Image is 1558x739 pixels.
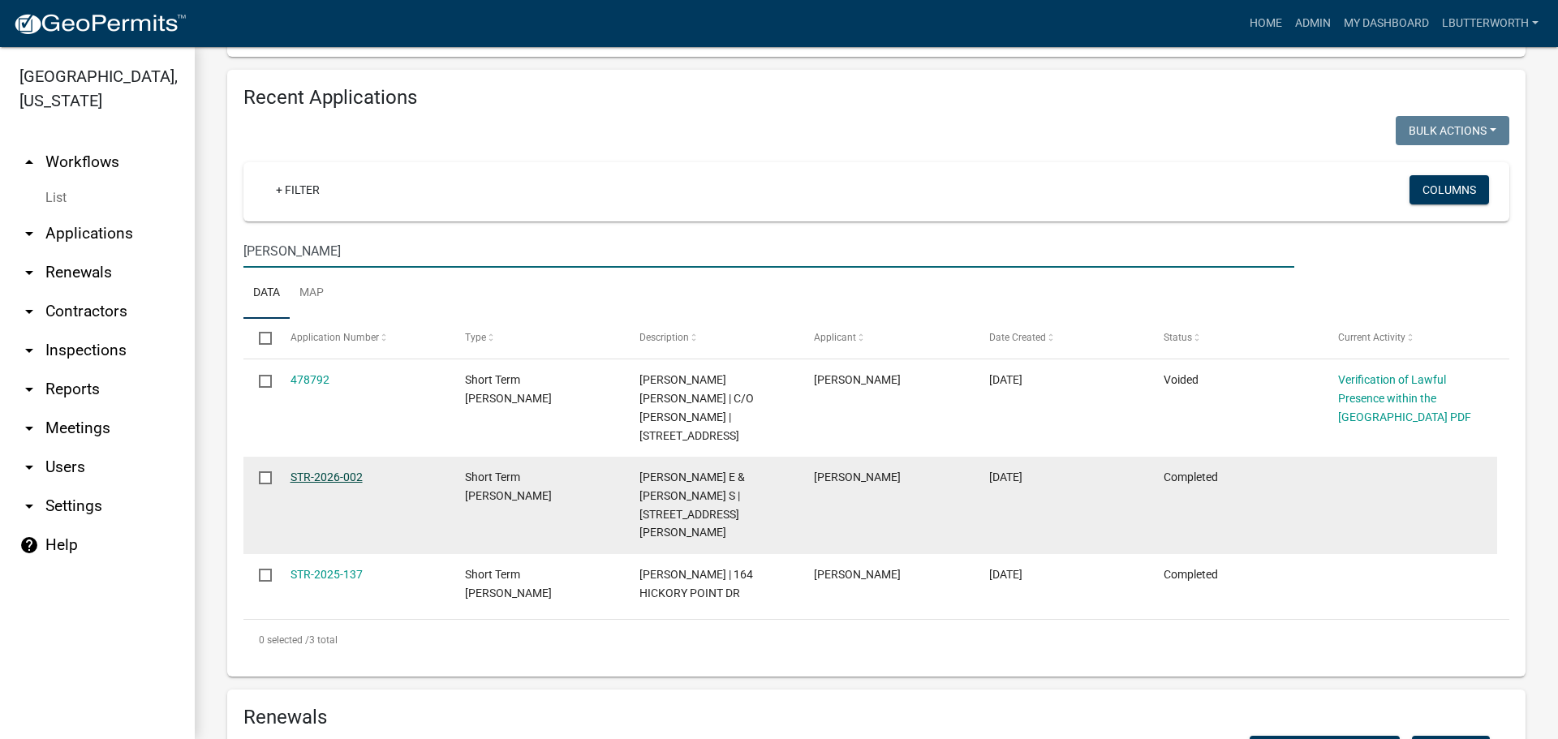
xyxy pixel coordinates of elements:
[19,419,39,438] i: arrow_drop_down
[19,302,39,321] i: arrow_drop_down
[465,470,552,502] span: Short Term Rental Registration
[989,373,1022,386] span: 09/15/2025
[19,535,39,555] i: help
[989,332,1046,343] span: Date Created
[1338,373,1471,423] a: Verification of Lawful Presence within the [GEOGRAPHIC_DATA] PDF
[814,332,856,343] span: Applicant
[450,319,624,358] datatable-header-cell: Type
[291,332,379,343] span: Application Number
[639,568,753,599] span: KAREN SINCLAIR | 164 HICKORY POINT DR
[1164,332,1192,343] span: Status
[19,496,39,516] i: arrow_drop_down
[259,634,309,646] span: 0 selected /
[465,373,552,405] span: Short Term Rental Registration
[1338,332,1405,343] span: Current Activity
[1396,116,1509,145] button: Bulk Actions
[1164,373,1199,386] span: Voided
[243,268,290,320] a: Data
[19,341,39,360] i: arrow_drop_down
[290,268,334,320] a: Map
[814,470,901,483] span: Kim S Thrift
[1323,319,1497,358] datatable-header-cell: Current Activity
[639,332,689,343] span: Description
[1164,568,1218,581] span: Completed
[243,706,1509,729] h4: Renewals
[989,568,1022,581] span: 01/31/2025
[639,373,754,441] span: WHITAKER KAREN SINCLAIR | C/O KAREN VANDERHEYDEN | 164 HICKORY POINT DR
[243,319,274,358] datatable-header-cell: Select
[291,568,363,581] a: STR-2025-137
[291,373,329,386] a: 478792
[1148,319,1323,358] datatable-header-cell: Status
[1289,8,1337,39] a: Admin
[1243,8,1289,39] a: Home
[263,175,333,204] a: + Filter
[814,568,901,581] span: Karen
[973,319,1147,358] datatable-header-cell: Date Created
[19,458,39,477] i: arrow_drop_down
[624,319,798,358] datatable-header-cell: Description
[1410,175,1489,204] button: Columns
[19,263,39,282] i: arrow_drop_down
[19,153,39,172] i: arrow_drop_up
[274,319,449,358] datatable-header-cell: Application Number
[243,234,1294,268] input: Search for applications
[1435,8,1545,39] a: lbutterworth
[798,319,973,358] datatable-header-cell: Applicant
[243,620,1509,660] div: 3 total
[465,332,486,343] span: Type
[19,224,39,243] i: arrow_drop_down
[19,380,39,399] i: arrow_drop_down
[1164,470,1218,483] span: Completed
[465,568,552,599] span: Short Term Rental Registration
[989,470,1022,483] span: 09/14/2025
[1337,8,1435,39] a: My Dashboard
[814,373,901,386] span: Karen
[291,470,363,483] a: STR-2026-002
[243,86,1509,110] h4: Recent Applications
[639,470,745,539] span: SMALLWOOD JIMMIE E & SHERRY S | 321 SINCLAIR RD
